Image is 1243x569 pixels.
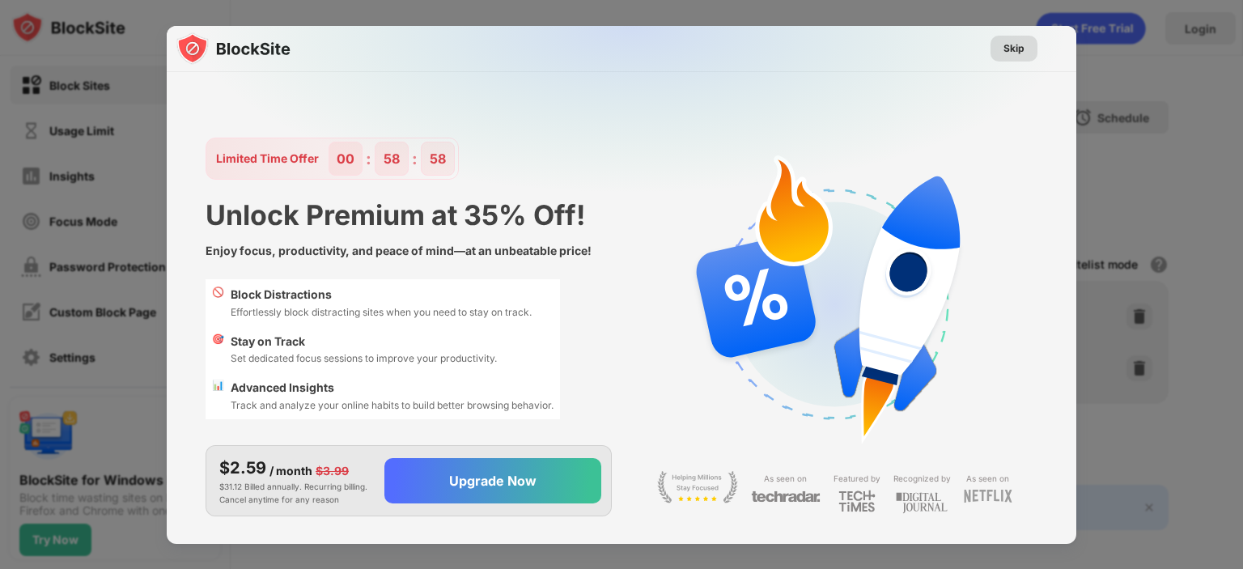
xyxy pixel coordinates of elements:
img: gradient.svg [176,26,1086,346]
div: 🎯 [212,333,224,367]
div: 📊 [212,379,224,413]
div: $31.12 Billed annually. Recurring billing. Cancel anytime for any reason [219,456,371,506]
div: As seen on [764,471,807,486]
div: $2.59 [219,456,266,480]
div: Recognized by [893,471,951,486]
div: Skip [1003,40,1025,57]
img: light-netflix.svg [964,490,1012,503]
div: Track and analyze your online habits to build better browsing behavior. [231,397,554,413]
div: As seen on [966,471,1009,486]
div: / month [269,462,312,480]
img: light-techtimes.svg [838,490,876,512]
div: Upgrade Now [449,473,537,489]
img: light-stay-focus.svg [657,471,738,503]
div: Featured by [834,471,880,486]
img: light-digital-journal.svg [896,490,948,516]
div: Set dedicated focus sessions to improve your productivity. [231,350,497,366]
div: Advanced Insights [231,379,554,397]
img: light-techradar.svg [751,490,821,503]
div: $3.99 [316,462,349,480]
